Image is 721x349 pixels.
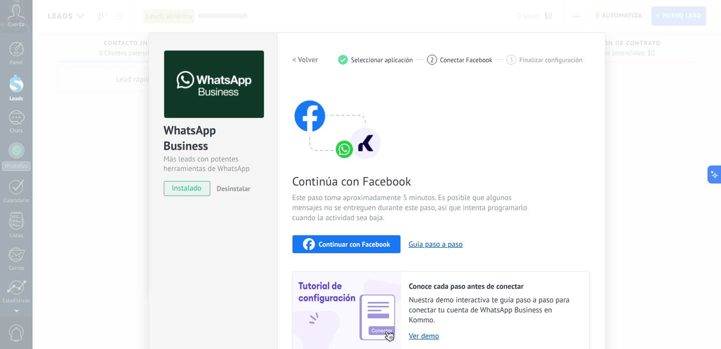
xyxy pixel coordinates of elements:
[292,193,531,223] span: Este paso toma aproximadamente 5 minutos. Es posible que algunos mensajes no se entreguen durante...
[164,154,262,173] div: Más leads con potentes herramientas de WhatsApp
[430,56,434,64] span: 2
[409,295,579,325] span: Nuestra demo interactiva te guía paso a paso para conectar tu cuenta de WhatsApp Business en Kommo.
[292,55,318,65] h2: < Volver
[292,235,401,253] button: Continuar con Facebook
[292,51,318,69] button: < Volver
[292,81,383,161] img: connect with facebook
[519,56,582,64] span: Finalizar configuración
[217,184,250,193] span: Desinstalar
[351,56,413,64] span: Seleccionar aplicación
[409,240,463,249] button: Guía paso a paso
[292,173,531,189] span: Continúa con Facebook
[319,241,391,248] span: Continuar con Facebook
[409,331,579,341] a: Ver demo
[440,56,493,64] span: Conectar Facebook
[409,282,579,291] h2: Conoce cada paso antes de conectar
[164,51,264,118] img: logo_main.png
[213,181,250,196] button: Desinstalar
[164,181,210,196] span: instalado
[510,56,513,64] span: 3
[164,122,262,154] div: WhatsApp Business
